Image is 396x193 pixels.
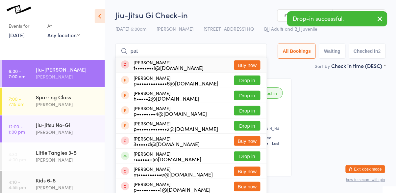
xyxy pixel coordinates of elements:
div: [PERSON_NAME] [36,73,99,80]
button: Buy now [234,60,260,70]
div: [PERSON_NAME] [134,151,201,162]
input: Search [115,44,267,59]
div: 3•••••d@[DOMAIN_NAME] [134,141,200,146]
div: Kids 6-8 [36,177,99,184]
img: Knots Jiu-Jitsu [7,5,31,14]
div: [PERSON_NAME] [134,106,207,116]
a: 3:30 -4:00 pmLittle Tangles 3-5[PERSON_NAME] [2,143,105,170]
div: p•••••••••••••2@[DOMAIN_NAME] [134,126,218,131]
div: [PERSON_NAME] [36,128,99,136]
div: Events for [9,20,41,31]
button: Drop in [234,106,260,115]
time: 3:30 - 4:00 pm [9,151,26,162]
button: All Bookings [278,44,316,59]
div: [PERSON_NAME] [134,90,199,101]
div: [PERSON_NAME] [134,181,210,192]
div: [PERSON_NAME] [134,121,218,131]
a: 6:00 -7:00 amJiu-[PERSON_NAME][PERSON_NAME] [2,60,105,87]
div: 2 [378,48,381,54]
span: [STREET_ADDRESS] HQ [204,25,254,32]
button: Drop in [234,151,260,161]
div: Little Tangles 3-5 [36,149,99,156]
div: m••••••••••e@[DOMAIN_NAME] [134,172,213,177]
div: p••••••••4@[DOMAIN_NAME] [134,111,207,116]
div: Any location [47,31,80,39]
span: [PERSON_NAME] [157,25,193,32]
div: Jiu-Jitsu No-Gi [36,121,99,128]
span: [DATE] 6:00am [115,25,146,32]
h2: Jiu-Jitsu Gi Check-in [115,9,386,20]
div: p•••••••••••••6@[DOMAIN_NAME] [134,80,218,86]
button: Drop in [234,91,260,100]
button: Waiting [319,44,345,59]
div: [PERSON_NAME] [36,156,99,164]
div: Jiu-[PERSON_NAME] [36,66,99,73]
div: [PERSON_NAME] [36,101,99,108]
button: Buy now [234,136,260,146]
div: Drop-in successful. [287,11,387,26]
button: Buy now [234,167,260,176]
button: Buy now [234,182,260,191]
a: [DATE] [9,31,25,39]
div: [PERSON_NAME] [36,184,99,191]
div: h•••••2@[DOMAIN_NAME] [134,96,199,101]
a: 12:00 -1:00 pmJiu-Jitsu No-Gi[PERSON_NAME] [2,115,105,143]
div: [PERSON_NAME] [134,75,218,86]
time: 6:00 - 7:00 am [9,68,25,79]
div: [PERSON_NAME] [134,166,213,177]
a: 7:00 -7:15 amSparring Class[PERSON_NAME] [2,88,105,115]
div: [PERSON_NAME] [134,60,204,70]
div: p••••••••••1@[DOMAIN_NAME] [134,187,210,192]
label: Sort by [315,63,330,69]
span: BJJ Adults and BJJ Juvenile [264,25,318,32]
div: Sparring Class [36,93,99,101]
time: 7:00 - 7:15 am [9,96,24,107]
button: Drop in [234,121,260,131]
time: 12:00 - 1:00 pm [9,124,25,134]
div: r••••••p@[DOMAIN_NAME] [134,156,201,162]
div: Check in time (DESC) [332,62,386,69]
time: 4:10 - 4:55 pm [9,179,26,190]
div: [PERSON_NAME] [134,136,200,146]
div: t••••••••l@[DOMAIN_NAME] [134,65,204,70]
button: how to secure with pin [346,177,385,182]
button: Checked in2 [349,44,386,59]
div: At [47,20,80,31]
button: Drop in [234,76,260,85]
button: Exit kiosk mode [346,165,385,173]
